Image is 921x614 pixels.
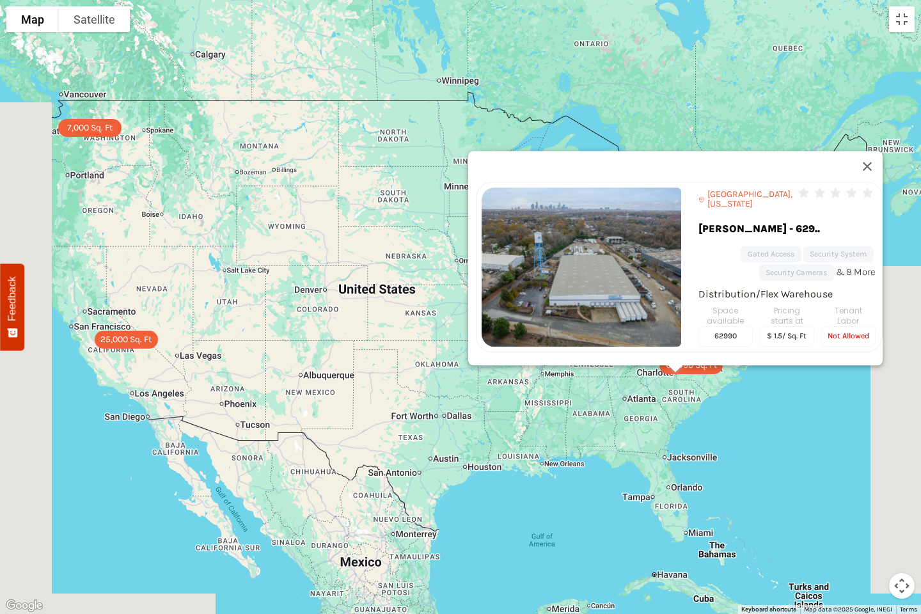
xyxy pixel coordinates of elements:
[698,326,753,347] h5: 62990
[698,288,833,301] div: Distribution/Flex Warehouse
[95,331,158,349] div: 25,000 Sq. Ft
[698,246,876,283] ul: & 8 More
[6,276,18,321] span: Feedback
[759,265,834,281] a: Security Cameras
[741,246,801,263] a: Gated Access
[821,306,876,326] h6: Tenant Labor
[803,246,874,263] a: Security System
[5,5,10,16] span: 1
[760,326,814,347] h5: $ 1.5/ sq. ft
[482,187,681,347] img: Location Image
[5,5,74,56] div: CloseChat attention grabber
[760,306,814,326] h6: Pricing starts at
[698,218,855,246] a: [PERSON_NAME] - 629..
[698,306,753,326] h6: Space available
[821,326,876,347] h5: not Allowed
[5,5,84,56] img: Chat attention grabber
